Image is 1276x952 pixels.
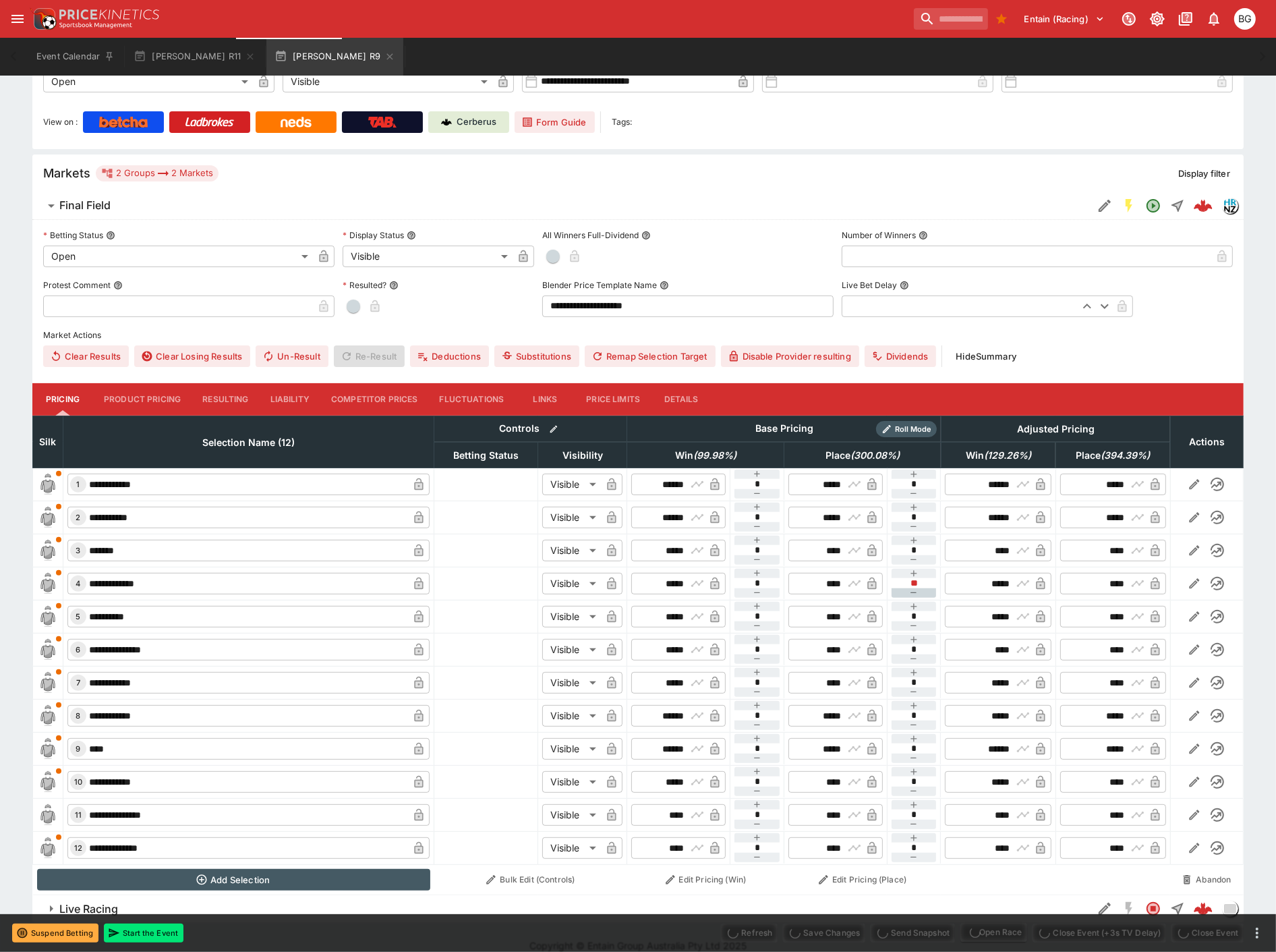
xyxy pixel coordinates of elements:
span: 10 [71,777,85,787]
div: 2 Groups 2 Markets [101,165,213,181]
p: Number of Winners [842,229,916,241]
span: Win(129.26%) [951,447,1046,464]
span: Win(99.98%) [660,447,751,464]
button: Links [515,383,575,416]
div: cc4b88d1-eb46-4780-934b-de92d1cdc23e [1194,899,1213,918]
span: 4 [74,579,84,588]
img: runner 4 [37,573,59,594]
div: Visible [542,606,601,627]
p: Resulted? [343,279,386,291]
div: Visible [542,672,601,694]
button: Fluctuations [429,383,515,416]
div: Base Pricing [750,420,819,437]
button: Live Racing [32,895,1093,922]
img: PriceKinetics [59,9,159,20]
button: Bookmarks [991,8,1012,30]
p: Cerberus [457,115,497,129]
div: Visible [542,837,601,859]
button: Display Status [407,231,416,240]
img: Betcha [99,117,148,128]
button: SGM Disabled [1117,897,1141,921]
button: Notifications [1202,7,1226,31]
button: Event Calendar [28,38,123,76]
button: Resulted? [389,281,399,290]
img: runner 5 [37,606,59,627]
div: Visible [542,540,601,561]
p: Live Bet Delay [842,279,897,291]
button: Documentation [1173,7,1198,31]
button: Liability [260,383,320,416]
img: Neds [281,117,311,128]
span: 8 [74,711,84,721]
button: [PERSON_NAME] R9 [266,38,403,76]
img: liveracing [1223,901,1238,916]
button: Edit Pricing (Win) [631,869,780,891]
button: HideSummary [948,345,1024,367]
button: Connected to PK [1117,7,1141,31]
img: hrnz [1223,198,1238,213]
button: Straight [1165,194,1190,218]
button: Final Field [32,192,1093,219]
img: runner 2 [37,507,59,528]
div: Open [43,71,253,92]
em: ( 300.08 %) [850,447,900,464]
button: Closed [1141,897,1165,921]
button: [PERSON_NAME] R11 [125,38,264,76]
span: 2 [74,513,84,522]
th: Adjusted Pricing [941,416,1170,442]
p: All Winners Full-Dividend [542,229,639,241]
a: cc4b88d1-eb46-4780-934b-de92d1cdc23e [1190,895,1217,922]
button: Deductions [410,345,489,367]
button: Edit Detail [1093,897,1117,921]
div: split button [960,923,1027,942]
button: Betting Status [106,231,115,240]
p: Blender Price Template Name [542,279,657,291]
em: ( 99.98 %) [693,447,736,464]
div: Visible [542,573,601,594]
div: Visible [542,804,601,826]
div: Ben Grimstone [1234,8,1256,30]
img: runner 10 [37,771,59,793]
img: runner 9 [37,738,59,760]
div: Visible [542,639,601,661]
label: Tags: [612,111,632,133]
span: 5 [74,612,84,621]
label: View on : [43,111,78,133]
button: Clear Losing Results [134,345,250,367]
button: Start the Event [104,924,183,943]
button: more [1249,925,1265,941]
img: runner 8 [37,705,59,727]
img: TabNZ [368,117,397,128]
span: 11 [72,810,84,820]
th: Silk [33,416,63,468]
img: Cerberus [441,117,452,128]
a: Cerberus [428,111,509,133]
div: Visible [343,246,513,267]
span: Selection Name (12) [187,435,310,451]
span: 1 [74,480,83,489]
button: SGM Enabled [1117,194,1141,218]
img: runner 6 [37,639,59,661]
button: Un-Result [256,345,328,367]
img: runner 7 [37,672,59,694]
label: Market Actions [43,325,1233,345]
button: Substitutions [494,345,579,367]
button: Straight [1165,897,1190,921]
span: Betting Status [438,447,533,464]
h5: Markets [43,165,90,181]
img: runner 1 [37,474,59,495]
div: Visible [542,738,601,760]
div: Visible [283,71,492,92]
button: Open [1141,194,1165,218]
span: 12 [71,843,85,853]
button: Resulting [192,383,259,416]
button: Number of Winners [919,231,928,240]
button: Remap Selection Target [585,345,716,367]
p: Protest Comment [43,279,111,291]
em: ( 129.26 %) [984,447,1031,464]
span: 3 [74,546,84,555]
button: Details [651,383,712,416]
div: Visible [542,507,601,528]
img: logo-cerberus--red.svg [1194,196,1213,215]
